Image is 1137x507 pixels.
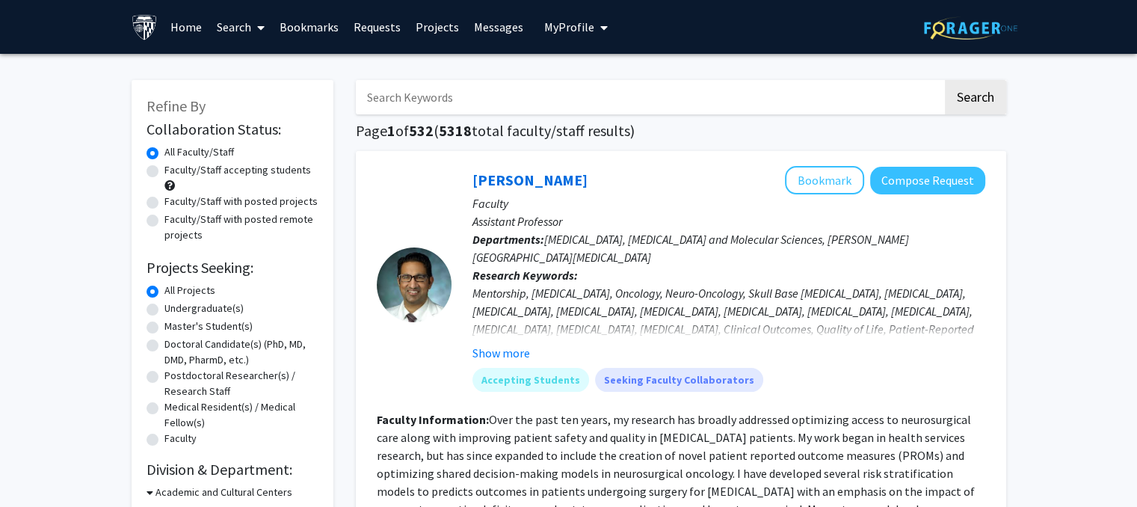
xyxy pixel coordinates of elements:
[408,1,466,53] a: Projects
[147,461,318,479] h2: Division & Department:
[147,259,318,277] h2: Projects Seeking:
[164,212,318,243] label: Faculty/Staff with posted remote projects
[924,16,1017,40] img: ForagerOne Logo
[164,301,244,316] label: Undergraduate(s)
[945,80,1006,114] button: Search
[409,121,434,140] span: 532
[472,344,530,362] button: Show more
[544,19,594,34] span: My Profile
[472,170,588,189] a: [PERSON_NAME]
[356,122,1006,140] h1: Page of ( total faculty/staff results)
[132,14,158,40] img: Johns Hopkins University Logo
[346,1,408,53] a: Requests
[785,166,864,194] button: Add Raj Mukherjee to Bookmarks
[164,162,311,178] label: Faculty/Staff accepting students
[164,194,318,209] label: Faculty/Staff with posted projects
[472,212,985,230] p: Assistant Professor
[147,120,318,138] h2: Collaboration Status:
[147,96,206,115] span: Refine By
[356,80,943,114] input: Search Keywords
[387,121,395,140] span: 1
[472,232,909,265] span: [MEDICAL_DATA], [MEDICAL_DATA] and Molecular Sciences, [PERSON_NAME][GEOGRAPHIC_DATA][MEDICAL_DATA]
[164,399,318,431] label: Medical Resident(s) / Medical Fellow(s)
[163,1,209,53] a: Home
[472,232,544,247] b: Departments:
[472,368,589,392] mat-chip: Accepting Students
[272,1,346,53] a: Bookmarks
[164,431,197,446] label: Faculty
[377,412,489,427] b: Faculty Information:
[472,194,985,212] p: Faculty
[439,121,472,140] span: 5318
[164,319,253,334] label: Master's Student(s)
[466,1,531,53] a: Messages
[164,144,234,160] label: All Faculty/Staff
[870,167,985,194] button: Compose Request to Raj Mukherjee
[164,368,318,399] label: Postdoctoral Researcher(s) / Research Staff
[472,268,578,283] b: Research Keywords:
[472,284,985,392] div: Mentorship, [MEDICAL_DATA], Oncology, Neuro-Oncology, Skull Base [MEDICAL_DATA], [MEDICAL_DATA], ...
[164,283,215,298] label: All Projects
[209,1,272,53] a: Search
[155,485,292,500] h3: Academic and Cultural Centers
[164,337,318,368] label: Doctoral Candidate(s) (PhD, MD, DMD, PharmD, etc.)
[11,440,64,496] iframe: Chat
[595,368,763,392] mat-chip: Seeking Faculty Collaborators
